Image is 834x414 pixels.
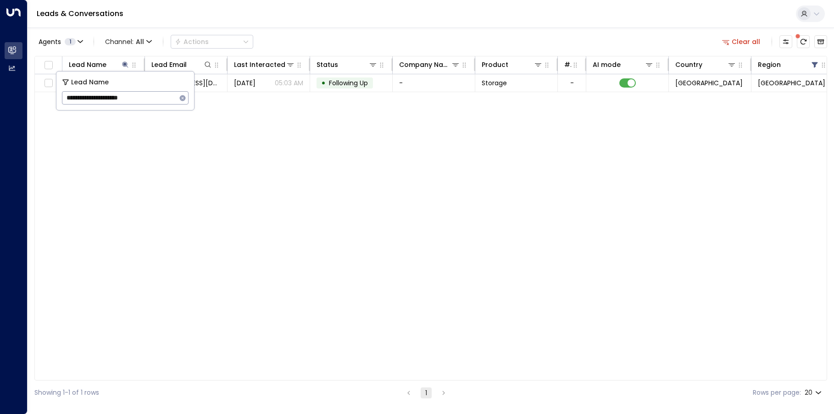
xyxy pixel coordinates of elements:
[275,78,303,88] p: 05:03 AM
[317,59,378,70] div: Status
[234,59,285,70] div: Last Interacted
[564,59,581,70] div: # of people
[171,35,253,49] button: Actions
[393,74,475,92] td: -
[758,78,825,88] span: Shropshire
[758,59,781,70] div: Region
[482,59,508,70] div: Product
[136,38,144,45] span: All
[101,35,156,48] button: Channel:All
[779,35,792,48] button: Customize
[234,59,295,70] div: Last Interacted
[34,35,86,48] button: Agents1
[718,35,764,48] button: Clear all
[69,59,130,70] div: Lead Name
[329,78,368,88] span: Following Up
[403,387,450,398] nav: pagination navigation
[101,35,156,48] span: Channel:
[675,78,743,88] span: United Kingdom
[43,77,54,89] span: Toggle select row
[570,78,574,88] div: -
[69,59,106,70] div: Lead Name
[234,78,256,88] span: Sep 10, 2025
[753,388,801,397] label: Rows per page:
[593,59,621,70] div: AI mode
[39,39,61,45] span: Agents
[758,59,819,70] div: Region
[151,59,212,70] div: Lead Email
[317,59,338,70] div: Status
[71,77,109,88] span: Lead Name
[34,388,99,397] div: Showing 1-1 of 1 rows
[564,59,572,70] div: # of people
[65,38,76,45] span: 1
[171,35,253,49] div: Button group with a nested menu
[421,387,432,398] button: page 1
[37,8,123,19] a: Leads & Conversations
[797,35,810,48] span: There are new threads available. Refresh the grid to view the latest updates.
[805,386,823,399] div: 20
[399,59,460,70] div: Company Name
[321,75,326,91] div: •
[175,38,209,46] div: Actions
[151,59,187,70] div: Lead Email
[675,59,736,70] div: Country
[482,78,507,88] span: Storage
[814,35,827,48] button: Archived Leads
[482,59,543,70] div: Product
[675,59,702,70] div: Country
[43,60,54,71] span: Toggle select all
[593,59,654,70] div: AI mode
[399,59,451,70] div: Company Name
